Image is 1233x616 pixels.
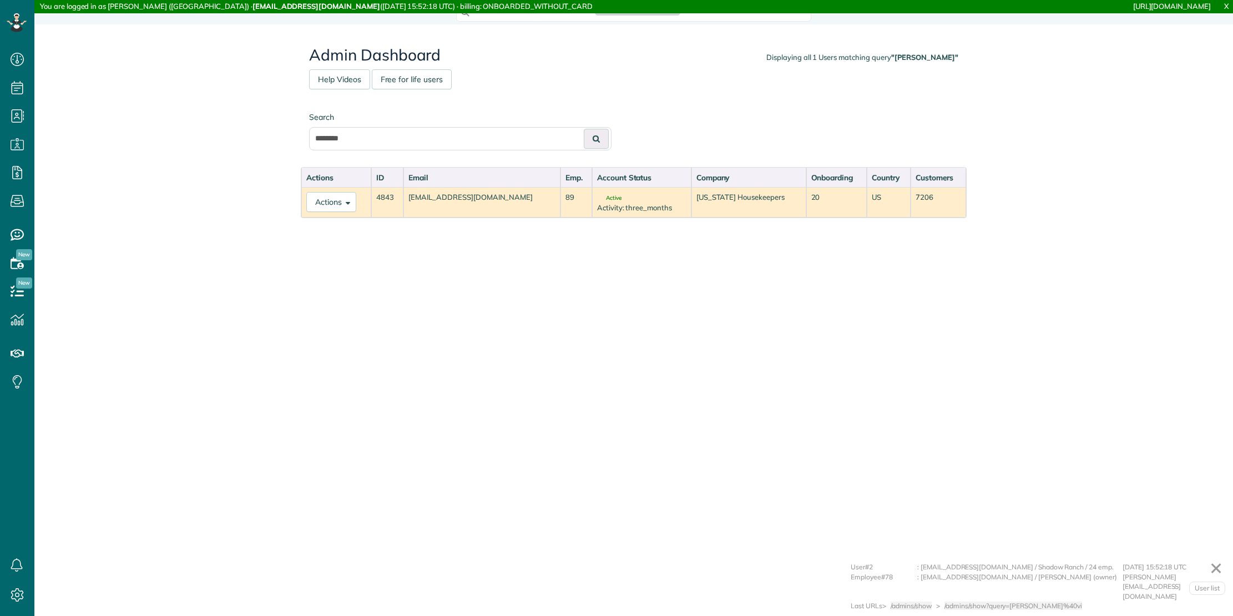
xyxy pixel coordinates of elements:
[371,187,403,218] td: 4843
[696,172,801,183] div: Company
[891,53,958,62] strong: "[PERSON_NAME]"
[565,172,587,183] div: Emp.
[306,172,366,183] div: Actions
[597,203,686,213] div: Activity: three_months
[306,192,356,212] button: Actions
[872,172,906,183] div: Country
[560,187,592,218] td: 89
[867,187,911,218] td: US
[917,562,1123,572] div: : [EMAIL_ADDRESS][DOMAIN_NAME] / Shadow Ranch / 24 emp.
[917,572,1123,602] div: : [EMAIL_ADDRESS][DOMAIN_NAME] / [PERSON_NAME] (owner)
[851,562,917,572] div: User#2
[376,172,398,183] div: ID
[1133,2,1211,11] a: [URL][DOMAIN_NAME]
[944,602,1082,610] span: /admins/show?query=[PERSON_NAME]%40vi
[1123,562,1222,572] div: [DATE] 15:52:18 UTC
[309,69,370,89] a: Help Videos
[16,277,32,289] span: New
[597,172,686,183] div: Account Status
[408,172,555,183] div: Email
[1204,555,1228,582] a: ✕
[882,601,1087,611] div: > >
[766,52,958,63] div: Displaying all 1 Users matching query
[309,47,958,64] h2: Admin Dashboard
[891,602,932,610] span: /admins/show
[372,69,452,89] a: Free for life users
[851,601,882,611] div: Last URLs
[811,172,862,183] div: Onboarding
[16,249,32,260] span: New
[597,195,621,201] span: Active
[911,187,966,218] td: 7206
[691,187,806,218] td: [US_STATE] Housekeepers
[851,572,917,602] div: Employee#78
[252,2,380,11] strong: [EMAIL_ADDRESS][DOMAIN_NAME]
[806,187,867,218] td: 20
[1189,582,1225,595] a: User list
[309,112,612,123] label: Search
[403,187,560,218] td: [EMAIL_ADDRESS][DOMAIN_NAME]
[1123,572,1222,602] div: [PERSON_NAME][EMAIL_ADDRESS][DOMAIN_NAME]
[916,172,961,183] div: Customers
